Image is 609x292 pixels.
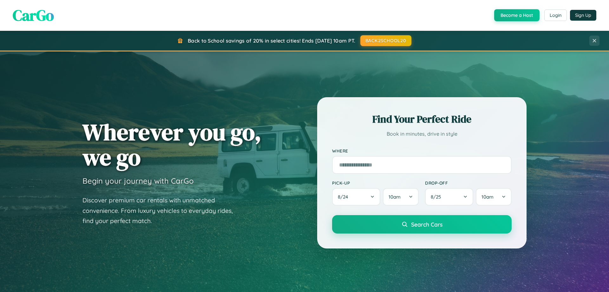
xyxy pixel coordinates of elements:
button: Search Cars [332,215,512,234]
button: 10am [383,188,419,206]
button: Login [544,10,567,21]
h2: Find Your Perfect Ride [332,112,512,126]
span: Back to School savings of 20% in select cities! Ends [DATE] 10am PT. [188,37,355,44]
button: Sign Up [570,10,596,21]
span: 10am [389,194,401,200]
h3: Begin your journey with CarGo [82,176,194,186]
h1: Wherever you go, we go [82,119,261,170]
label: Where [332,148,512,153]
span: CarGo [13,5,54,26]
p: Discover premium car rentals with unmatched convenience. From luxury vehicles to everyday rides, ... [82,195,241,226]
span: 10am [481,194,494,200]
button: 8/24 [332,188,380,206]
label: Pick-up [332,180,419,186]
button: BACK2SCHOOL20 [360,35,411,46]
p: Book in minutes, drive in style [332,129,512,139]
label: Drop-off [425,180,512,186]
span: Search Cars [411,221,442,228]
span: 8 / 25 [431,194,444,200]
button: 8/25 [425,188,473,206]
button: 10am [476,188,512,206]
button: Become a Host [494,9,540,21]
span: 8 / 24 [338,194,351,200]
